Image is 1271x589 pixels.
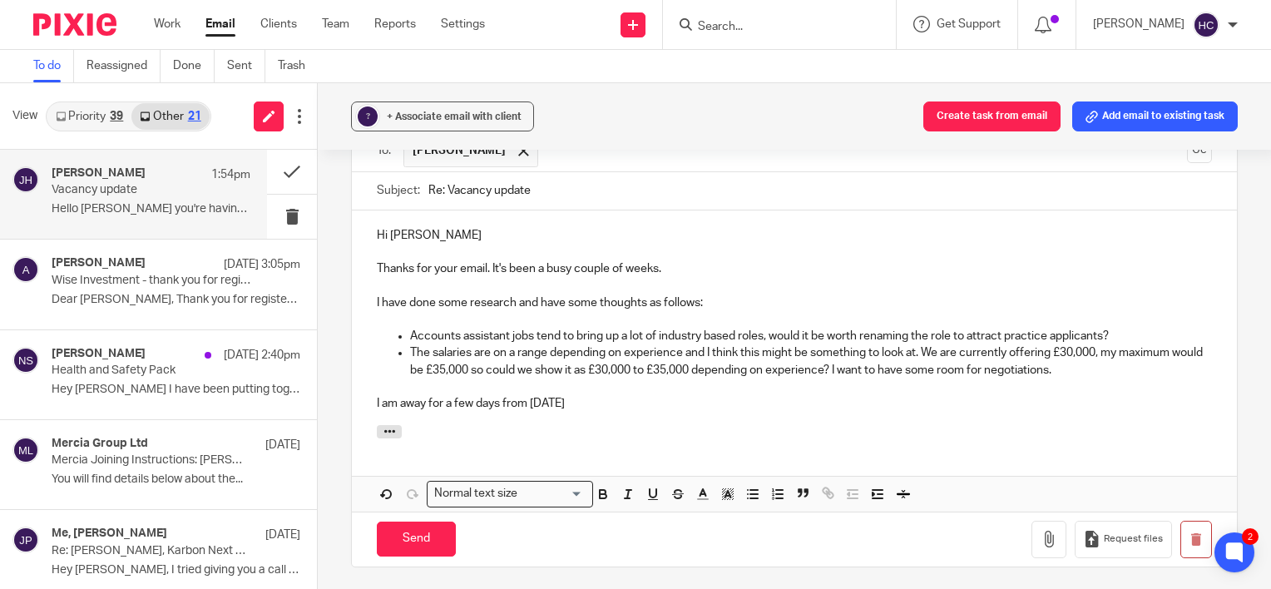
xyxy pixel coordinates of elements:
[224,347,300,364] p: [DATE] 2:40pm
[52,437,148,451] h4: Mercia Group Ltd
[52,544,250,558] p: Re: [PERSON_NAME], Karbon Next Steps
[52,383,300,397] p: Hey [PERSON_NAME] I have been putting together a...
[1075,521,1171,558] button: Request files
[322,16,349,32] a: Team
[52,274,250,288] p: Wise Investment - thank you for registering - here’s your webinar recording & slides
[377,260,1212,277] p: Thanks for your email. It's been a busy couple of weeks.
[413,142,506,159] span: [PERSON_NAME]
[410,344,1212,379] p: The salaries are on a range depending on experience and I think this might be something to look a...
[154,16,181,32] a: Work
[1242,528,1259,545] div: 2
[211,166,250,183] p: 1:54pm
[52,183,210,197] p: Vacancy update
[377,182,420,199] label: Subject:
[188,111,201,122] div: 21
[265,527,300,543] p: [DATE]
[377,395,1212,412] p: I am away for a few days from [DATE]
[225,322,228,335] a: .
[227,50,265,82] a: Sent
[52,364,250,378] p: Health and Safety Pack
[387,111,522,121] span: + Associate email with client
[12,347,39,374] img: svg%3E
[260,16,297,32] a: Clients
[33,13,116,36] img: Pixie
[278,50,318,82] a: Trash
[351,101,534,131] button: ? + Associate email with client
[52,256,146,270] h4: [PERSON_NAME]
[131,103,209,130] a: Other21
[923,101,1061,131] button: Create task from email
[937,18,1001,30] span: Get Support
[374,16,416,32] a: Reports
[224,256,300,273] p: [DATE] 3:05pm
[1093,16,1184,32] p: [PERSON_NAME]
[47,103,131,130] a: Priority39
[431,485,522,502] span: Normal text size
[377,142,395,159] label: To:
[110,111,123,122] div: 39
[12,166,39,193] img: svg%3E
[1072,101,1238,131] button: Add email to existing task
[358,106,378,126] div: ?
[87,50,161,82] a: Reassigned
[173,50,215,82] a: Done
[52,473,300,487] p: You will find details below about the...
[377,294,1212,311] p: I have done some research and have some thoughts as follows:
[1193,12,1219,38] img: svg%3E
[52,563,300,577] p: Hey [PERSON_NAME], I tried giving you a call [DATE]...
[1104,532,1163,546] span: Request files
[12,437,39,463] img: svg%3E
[12,107,37,125] span: View
[52,202,250,216] p: Hello [PERSON_NAME] you're having...
[1187,138,1212,163] button: Cc
[52,527,167,541] h4: Me, [PERSON_NAME]
[441,16,485,32] a: Settings
[377,227,1212,244] p: Hi [PERSON_NAME]
[52,166,146,181] h4: [PERSON_NAME]
[12,527,39,553] img: svg%3E
[696,20,846,35] input: Search
[52,347,146,361] h4: [PERSON_NAME]
[52,293,300,307] p: Dear [PERSON_NAME], Thank you for registering for our...
[52,453,250,468] p: Mercia Joining Instructions: [PERSON_NAME] Autumn Tax Update ([DATE])
[33,50,74,82] a: To do
[427,481,593,507] div: Search for option
[205,16,235,32] a: Email
[265,437,300,453] p: [DATE]
[12,256,39,283] img: svg%3E
[410,328,1212,344] p: Accounts assistant jobs tend to bring up a lot of industry based roles, would it be worth renamin...
[377,522,456,557] input: Send
[523,485,583,502] input: Search for option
